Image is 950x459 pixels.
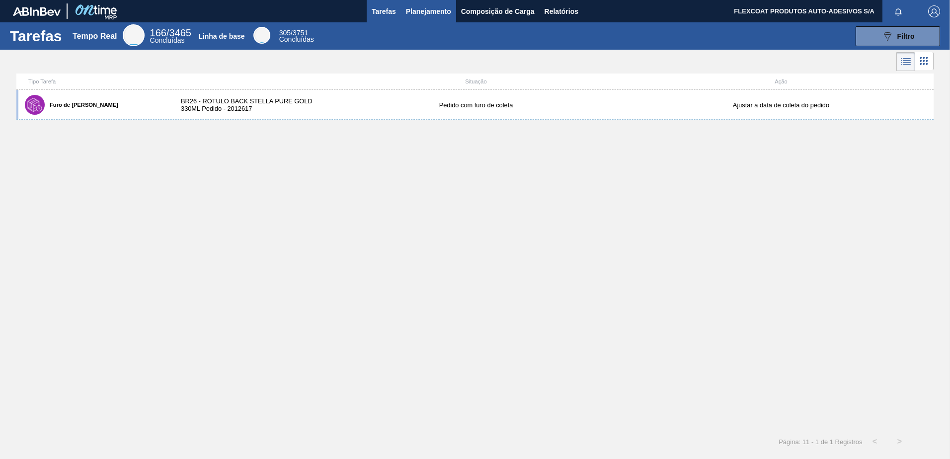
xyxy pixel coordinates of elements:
div: Base Line [279,30,314,43]
font: 3465 [169,27,191,38]
span: Filtro [897,32,915,40]
span: Composição de Carga [461,5,535,17]
span: / [279,29,308,37]
button: > [887,429,912,454]
span: Planejamento [406,5,451,17]
div: Base Line [253,27,270,44]
div: BR26 - ROTULO BACK STELLA PURE GOLD 330ML Pedido - 2012617 [171,97,323,112]
span: 166 [150,27,166,38]
h1: Tarefas [10,30,62,42]
div: Situação [323,78,629,84]
span: 305 [279,29,291,37]
div: Real Time [150,29,191,44]
span: Concluídas [279,35,314,43]
div: Linha de base [198,32,244,40]
img: TNhmsLtSVTkK8tSr43FrP2fwEKptu5GPRR3wAAAABJRU5ErkJggg== [13,7,61,16]
span: / [150,27,191,38]
div: Visão em Cards [915,52,934,71]
span: Concluídas [150,36,185,44]
label: Furo de [PERSON_NAME] [45,102,118,108]
button: Filtro [856,26,940,46]
div: Ação [629,78,934,84]
div: Real Time [123,24,145,46]
div: Pedido com furo de coleta [323,101,629,109]
button: Notificações [882,4,914,18]
span: 1 - 1 de 1 Registros [806,438,862,446]
img: Logout [928,5,940,17]
button: < [863,429,887,454]
span: Página: 1 [779,438,806,446]
font: 3751 [293,29,308,37]
div: Ajustar a data de coleta do pedido [629,101,934,109]
div: Tempo Real [73,32,117,41]
div: Visão em Lista [896,52,915,71]
span: Tarefas [372,5,396,17]
div: Tipo Tarefa [18,78,171,84]
span: Relatórios [545,5,578,17]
